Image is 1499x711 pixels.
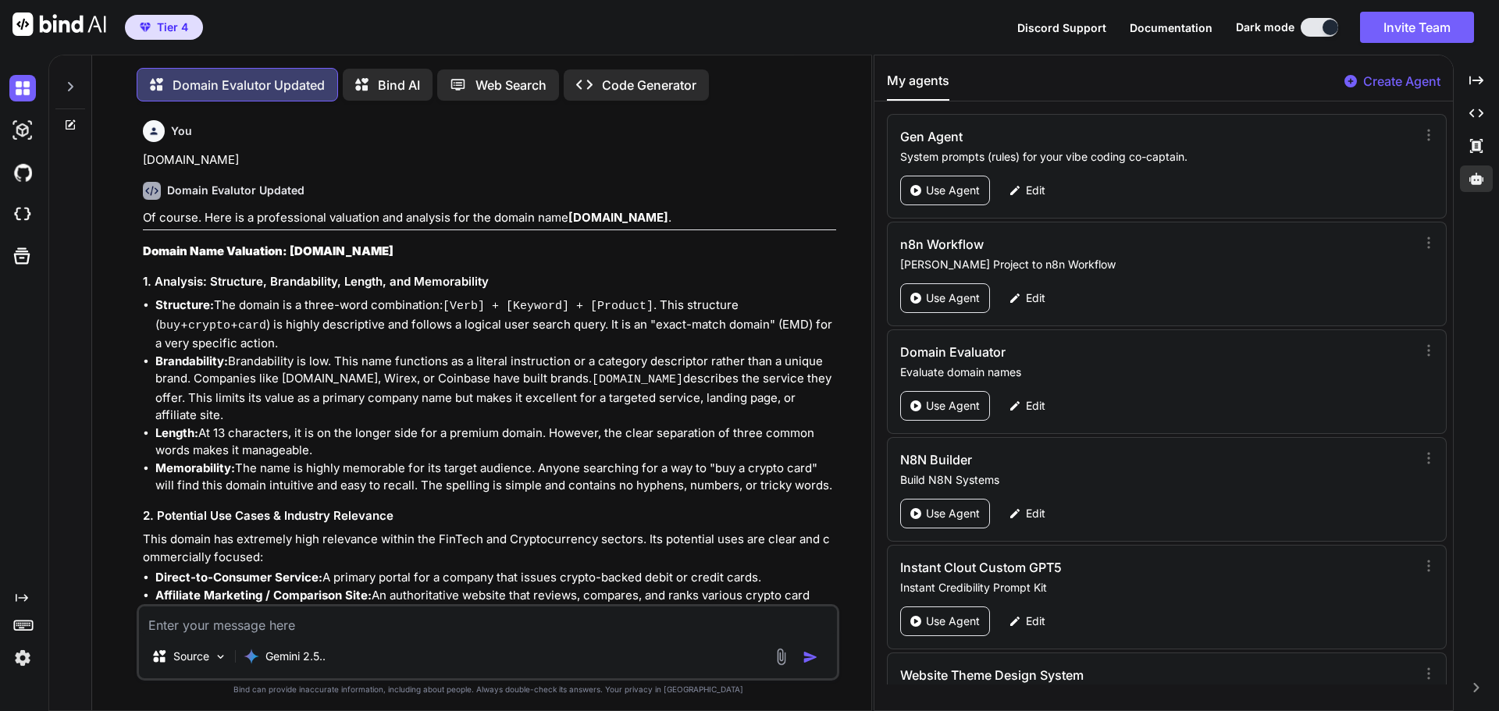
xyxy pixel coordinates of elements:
p: Bind AI [378,76,420,94]
li: The name is highly memorable for its target audience. Anyone searching for a way to "buy a crypto... [155,460,836,495]
h3: Domain Evaluator [900,343,1257,361]
strong: [DOMAIN_NAME] [568,210,668,225]
img: attachment [772,648,790,666]
strong: Memorability: [155,460,235,475]
strong: Direct-to-Consumer Service: [155,570,322,585]
img: darkChat [9,75,36,101]
p: Edit [1026,183,1045,198]
p: This domain has extremely high relevance within the FinTech and Cryptocurrency sectors. Its poten... [143,531,836,566]
p: Gemini 2.5.. [265,649,326,664]
button: Discord Support [1017,20,1106,36]
h3: Instant Clout Custom GPT5 [900,558,1257,577]
code: [DOMAIN_NAME] [592,373,683,386]
span: Discord Support [1017,21,1106,34]
h3: N8N Builder [900,450,1257,469]
img: premium [140,23,151,32]
button: My agents [887,71,949,101]
code: card [238,319,266,332]
p: Build N8N Systems [900,472,1410,488]
code: [Verb] + [Keyword] + [Product] [443,300,653,313]
span: Tier 4 [157,20,188,35]
span: Documentation [1130,21,1212,34]
h6: Domain Evalutor Updated [167,183,304,198]
p: Edit [1026,398,1045,414]
button: Invite Team [1360,12,1474,43]
img: icon [803,649,818,665]
p: Edit [1026,290,1045,306]
p: Use Agent [926,613,980,629]
p: Source [173,649,209,664]
code: crypto [188,319,230,332]
strong: Length: [155,425,198,440]
h3: Website Theme Design System [900,666,1257,684]
p: Create Agent [1363,72,1440,91]
p: Of course. Here is a professional valuation and analysis for the domain name . [143,209,836,227]
img: darkAi-studio [9,117,36,144]
button: Documentation [1130,20,1212,36]
p: Use Agent [926,398,980,414]
strong: Affiliate Marketing / Comparison Site: [155,588,372,603]
p: Evaluate domain names [900,364,1410,380]
p: [DOMAIN_NAME] [143,151,836,169]
p: Edit [1026,506,1045,521]
p: Use Agent [926,183,980,198]
h3: n8n Workflow [900,235,1257,254]
img: Pick Models [214,650,227,663]
li: The domain is a three-word combination: . This structure ( + + ) is highly descriptive and follow... [155,297,836,353]
h6: You [171,123,192,139]
p: Edit [1026,613,1045,629]
p: Instant Credibility Prompt Kit [900,580,1410,595]
li: Brandability is low. This name functions as a literal instruction or a category descriptor rather... [155,353,836,425]
strong: Brandability: [155,354,228,368]
p: [PERSON_NAME] Project to n8n Workflow [900,257,1410,272]
span: Dark mode [1236,20,1294,35]
p: Use Agent [926,506,980,521]
img: cloudideIcon [9,201,36,228]
p: Web Search [475,76,547,94]
p: Domain Evalutor Updated [173,76,325,94]
img: Gemini 2.5 Pro [244,649,259,664]
p: Use Agent [926,290,980,306]
p: System prompts (rules) for your vibe coding co-captain. [900,149,1410,165]
code: buy [159,319,180,332]
img: githubDark [9,159,36,186]
h3: 1. Analysis: Structure, Brandability, Length, and Memorability [143,273,836,291]
p: Bind can provide inaccurate information, including about people. Always double-check its answers.... [137,684,839,695]
li: At 13 characters, it is on the longer side for a premium domain. However, the clear separation of... [155,425,836,460]
p: Code Generator [602,76,696,94]
img: settings [9,645,36,671]
h3: 2. Potential Use Cases & Industry Relevance [143,507,836,525]
li: An authoritative website that reviews, compares, and ranks various crypto card providers, earning... [155,587,836,622]
img: Bind AI [12,12,106,36]
li: A primary portal for a company that issues crypto-backed debit or credit cards. [155,569,836,587]
strong: Structure: [155,297,214,312]
button: premiumTier 4 [125,15,203,40]
strong: Domain Name Valuation: [DOMAIN_NAME] [143,244,393,258]
h3: Gen Agent [900,127,1257,146]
